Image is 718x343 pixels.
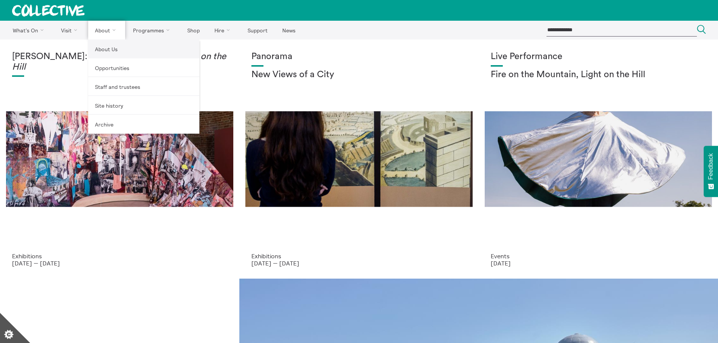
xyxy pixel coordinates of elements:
a: Opportunities [88,58,199,77]
p: Exhibitions [12,253,227,259]
a: Programmes [127,21,179,40]
a: Visit [55,21,87,40]
a: Photo: Eoin Carey Live Performance Fire on the Mountain, Light on the Hill Events [DATE] [479,40,718,279]
a: Archive [88,115,199,134]
a: Collective Panorama June 2025 small file 8 Panorama New Views of a City Exhibitions [DATE] — [DATE] [239,40,479,279]
a: About Us [88,40,199,58]
span: Feedback [707,153,714,180]
h1: Live Performance [491,52,706,62]
button: Feedback - Show survey [704,146,718,197]
a: Site history [88,96,199,115]
h2: New Views of a City [251,70,467,80]
em: Fire on the Mountain, Light on the Hill [12,52,226,72]
p: Exhibitions [251,253,467,259]
a: Staff and trustees [88,77,199,96]
a: About [88,21,125,40]
p: [DATE] — [DATE] [12,260,227,267]
p: Events [491,253,706,259]
a: Shop [181,21,206,40]
p: [DATE] — [DATE] [251,260,467,267]
h2: Fire on the Mountain, Light on the Hill [491,70,706,80]
h1: Panorama [251,52,467,62]
a: Hire [208,21,240,40]
a: Support [241,21,274,40]
a: What's On [6,21,53,40]
p: [DATE] [491,260,706,267]
h1: [PERSON_NAME]: [12,52,227,72]
a: News [276,21,302,40]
